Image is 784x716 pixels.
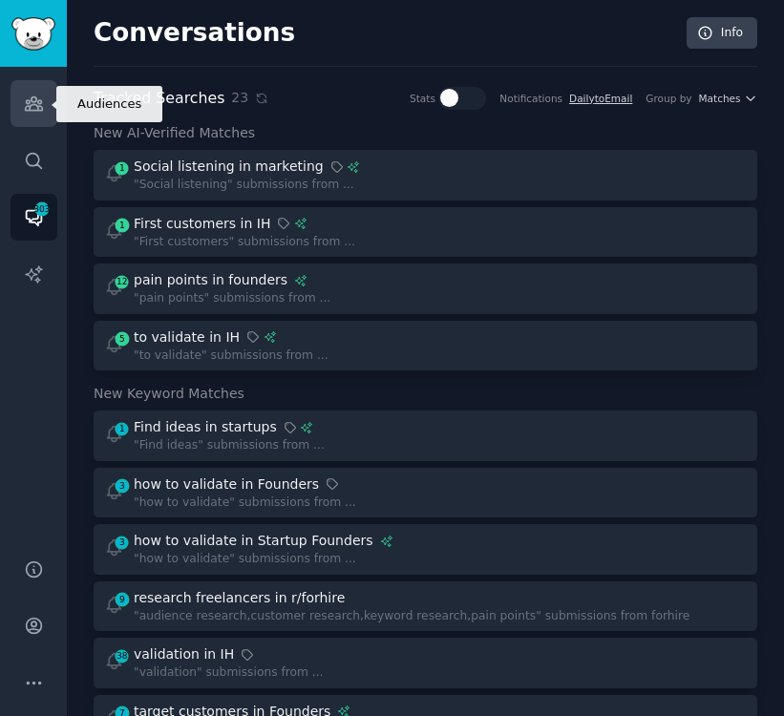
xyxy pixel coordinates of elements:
div: "audience research,customer research,keyword research,pain points" submissions from forhire [134,608,689,625]
h2: Conversations [94,18,295,49]
div: to validate in IH [134,327,240,347]
div: Social listening in marketing [134,157,324,177]
div: how to validate in Founders [134,474,319,495]
a: 1First customers in IH"First customers" submissions from ... [94,207,757,258]
span: 1 [114,161,131,175]
a: DailytoEmail [569,93,632,104]
a: 38validation in IH"validation" submissions from ... [94,638,757,688]
span: 5 [114,332,131,346]
div: "how to validate" submissions from ... [134,495,356,512]
h2: Tracked Searches [94,87,224,111]
span: New Keyword Matches [94,384,244,404]
div: "to validate" submissions from ... [134,347,328,365]
span: 3 [114,479,131,493]
a: 3how to validate in Startup Founders"how to validate" submissions from ... [94,524,757,575]
a: 1Find ideas in startups"Find ideas" submissions from ... [94,411,757,461]
div: research freelancers in r/forhire [134,588,345,608]
div: "Social listening" submissions from ... [134,177,360,194]
a: 12pain points in founders"pain points" submissions from ... [94,263,757,314]
div: Find ideas in startups [134,417,277,437]
div: "pain points" submissions from ... [134,290,330,307]
div: "validation" submissions from ... [134,664,324,682]
img: GummySearch logo [11,17,55,51]
a: Info [687,17,757,50]
span: New AI-Verified Matches [94,123,255,143]
span: 303 [33,202,51,216]
div: validation in IH [134,644,234,664]
a: 5to validate in IH"to validate" submissions from ... [94,321,757,371]
a: 9research freelancers in r/forhire"audience research,customer research,keyword research,pain poin... [94,581,757,632]
a: 303 [11,194,57,241]
div: "Find ideas" submissions from ... [134,437,325,454]
div: Notifications [499,92,562,105]
span: 12 [114,275,131,288]
span: 1 [114,422,131,435]
div: how to validate in Startup Founders [134,531,373,551]
span: 23 [231,88,248,108]
span: Matches [699,92,741,105]
span: 3 [114,536,131,549]
div: pain points in founders [134,270,287,290]
div: Stats [410,92,435,105]
div: First customers in IH [134,214,270,234]
a: 3how to validate in Founders"how to validate" submissions from ... [94,468,757,518]
div: Group by [646,92,691,105]
div: "how to validate" submissions from ... [134,551,393,568]
span: 38 [114,649,131,663]
a: 1Social listening in marketing"Social listening" submissions from ... [94,150,757,200]
div: "First customers" submissions from ... [134,234,355,251]
span: 9 [114,593,131,606]
span: 1 [114,219,131,232]
button: Matches [699,92,757,105]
